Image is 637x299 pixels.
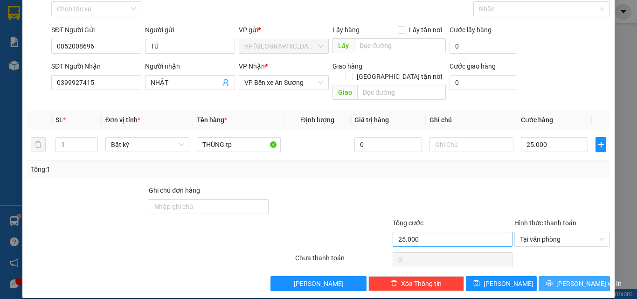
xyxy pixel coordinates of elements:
span: VP Bến xe An Sương [244,76,323,90]
span: Lấy tận nơi [405,25,446,35]
span: Tên hàng [197,116,227,124]
button: save[PERSON_NAME] [466,276,537,291]
span: save [473,280,480,287]
input: Ghi Chú [429,137,513,152]
span: printer [546,280,553,287]
div: Người nhận [145,61,235,71]
div: Người gửi [145,25,235,35]
div: SĐT Người Gửi [51,25,141,35]
span: Giao hàng [332,63,362,70]
div: VP gửi [239,25,329,35]
button: printer[PERSON_NAME] và In [539,276,610,291]
th: Ghi chú [426,111,517,129]
span: VPTN1509250001 [47,56,98,63]
img: logo [3,3,45,44]
span: Giá trị hàng [354,116,389,124]
span: Lấy hàng [332,26,360,34]
span: In ngày: [3,65,57,70]
span: plus [596,141,606,148]
button: deleteXóa Thông tin [368,276,464,291]
input: Dọc đường [354,38,446,53]
span: Cước hàng [521,116,553,124]
span: ----------------------------------------- [25,48,114,55]
label: Ghi chú đơn hàng [149,187,200,194]
label: Cước giao hàng [450,63,496,70]
span: Tổng cước [393,219,423,227]
div: Chưa thanh toán [294,253,392,269]
div: SĐT Người Nhận [51,61,141,71]
span: SL [55,116,63,124]
span: VP Nhận [239,63,265,70]
span: Bến xe [GEOGRAPHIC_DATA] [74,12,125,24]
span: [PERSON_NAME] [294,278,344,289]
label: Cước lấy hàng [450,26,492,34]
span: [GEOGRAPHIC_DATA] tận nơi [353,71,446,82]
span: Định lượng [301,116,334,124]
span: user-add [222,79,229,86]
span: Bất kỳ [111,138,184,152]
span: [PERSON_NAME] và In [556,278,622,289]
span: VP Tây Ninh [244,39,323,53]
button: [PERSON_NAME] [270,276,366,291]
input: Dọc đường [357,85,446,100]
input: VD: Bàn, Ghế [197,137,281,152]
span: delete [391,280,397,287]
input: Cước giao hàng [450,75,516,90]
button: delete [31,137,46,152]
span: 01 Võ Văn Truyện, KP.1, Phường 2 [74,25,128,37]
label: Hình thức thanh toán [514,219,576,227]
span: [PERSON_NAME]: [3,57,97,63]
span: Giao [332,85,357,100]
span: Đơn vị tính [105,116,140,124]
div: Tổng: 1 [31,164,247,174]
span: Lấy [332,38,354,53]
span: [PERSON_NAME] [484,278,533,289]
input: 0 [354,137,422,152]
input: Cước lấy hàng [450,39,516,54]
span: 06:20:22 [DATE] [21,65,57,70]
span: Xóa Thông tin [401,278,442,289]
input: Ghi chú đơn hàng [149,199,269,214]
span: Hotline: 19001152 [74,39,114,44]
button: plus [595,137,606,152]
strong: ĐỒNG PHƯỚC [74,2,128,10]
span: Tại văn phòng [520,232,604,246]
